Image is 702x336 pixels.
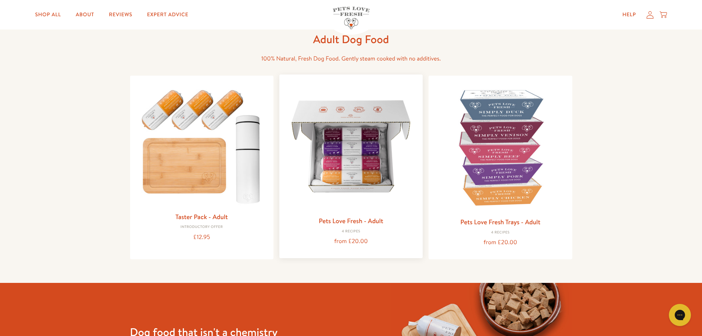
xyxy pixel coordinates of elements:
div: £12.95 [136,232,268,242]
img: Pets Love Fresh - Adult [285,80,417,212]
a: Reviews [103,7,138,22]
a: Help [617,7,642,22]
iframe: Gorgias live chat messenger [665,301,695,329]
h1: Adult Dog Food [233,32,469,46]
div: from £20.00 [285,236,417,246]
img: Pets Love Fresh [333,7,370,29]
img: Pets Love Fresh Trays - Adult [434,82,566,213]
a: Taster Pack - Adult [175,212,228,221]
a: Expert Advice [141,7,194,22]
div: from £20.00 [434,238,566,247]
div: 4 Recipes [285,229,417,234]
div: 4 Recipes [434,231,566,235]
a: About [70,7,100,22]
span: 100% Natural, Fresh Dog Food. Gently steam cooked with no additives. [261,55,441,63]
a: Pets Love Fresh - Adult [319,216,383,225]
div: Introductory Offer [136,225,268,229]
img: Taster Pack - Adult [136,82,268,208]
a: Pets Love Fresh Trays - Adult [460,217,540,226]
a: Shop All [29,7,67,22]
